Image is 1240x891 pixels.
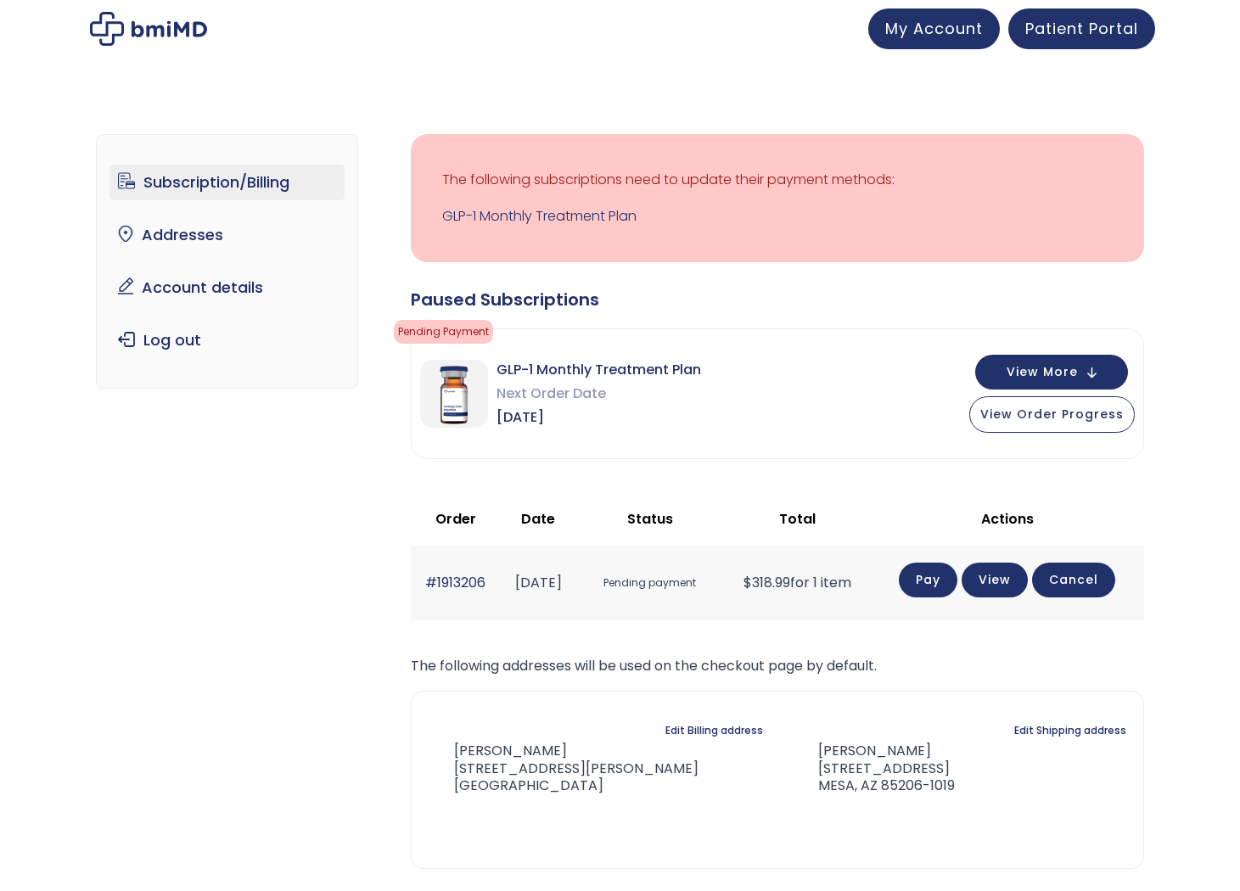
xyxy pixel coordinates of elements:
[90,12,207,46] img: My account
[743,573,790,592] span: 318.99
[724,546,870,619] td: for 1 item
[899,563,957,597] a: Pay
[497,358,701,382] span: GLP-1 Monthly Treatment Plan
[885,18,983,39] span: My Account
[96,134,358,389] nav: Account pages
[497,406,701,429] span: [DATE]
[429,742,699,795] address: [PERSON_NAME] [STREET_ADDRESS][PERSON_NAME] [GEOGRAPHIC_DATA]
[627,509,673,529] span: Status
[791,742,955,795] address: [PERSON_NAME] [STREET_ADDRESS] MESA, AZ 85206-1019
[962,563,1028,597] a: View
[442,205,1113,228] a: GLP-1 Monthly Treatment Plan
[442,168,1113,192] p: The following subscriptions need to update their payment methods:
[109,322,345,358] a: Log out
[1007,367,1078,378] span: View More
[521,509,555,529] span: Date
[425,573,485,592] a: #1913206
[779,509,816,529] span: Total
[743,573,752,592] span: $
[497,382,701,406] span: Next Order Date
[394,320,493,344] span: Pending Payment
[435,509,476,529] span: Order
[981,509,1034,529] span: Actions
[868,8,1000,49] a: My Account
[584,568,715,599] span: Pending payment
[420,360,488,428] img: GLP-1 Monthly Treatment Plan
[109,217,345,253] a: Addresses
[1025,18,1138,39] span: Patient Portal
[109,270,345,305] a: Account details
[1014,719,1126,742] a: Edit Shipping address
[411,288,1144,311] div: Paused Subscriptions
[1008,8,1155,49] a: Patient Portal
[1032,563,1115,597] a: Cancel
[515,573,562,592] time: [DATE]
[109,165,345,200] a: Subscription/Billing
[969,396,1135,433] button: View Order Progress
[975,355,1128,389] button: View More
[411,654,1144,678] p: The following addresses will be used on the checkout page by default.
[980,406,1124,423] span: View Order Progress
[665,719,763,742] a: Edit Billing address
